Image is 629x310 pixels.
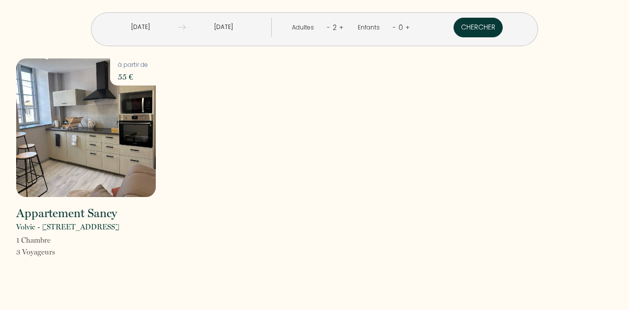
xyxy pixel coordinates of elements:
p: 1 Chambre [16,234,55,246]
a: - [393,23,396,32]
div: 0 [396,20,405,35]
a: + [405,23,410,32]
p: Volvic - [STREET_ADDRESS] [16,221,119,233]
input: Départ [186,18,261,37]
a: + [339,23,343,32]
p: à partir de [118,60,148,70]
button: Chercher [454,18,503,37]
input: Arrivée [103,18,178,37]
span: s [52,248,55,256]
a: - [327,23,330,32]
p: 3 Voyageur [16,246,55,258]
div: Enfants [358,23,383,32]
img: rental-image [16,58,156,197]
p: 55 € [118,70,148,84]
img: guests [178,24,186,31]
h2: Appartement Sancy [16,207,117,219]
div: Adultes [292,23,317,32]
div: 2 [330,20,339,35]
